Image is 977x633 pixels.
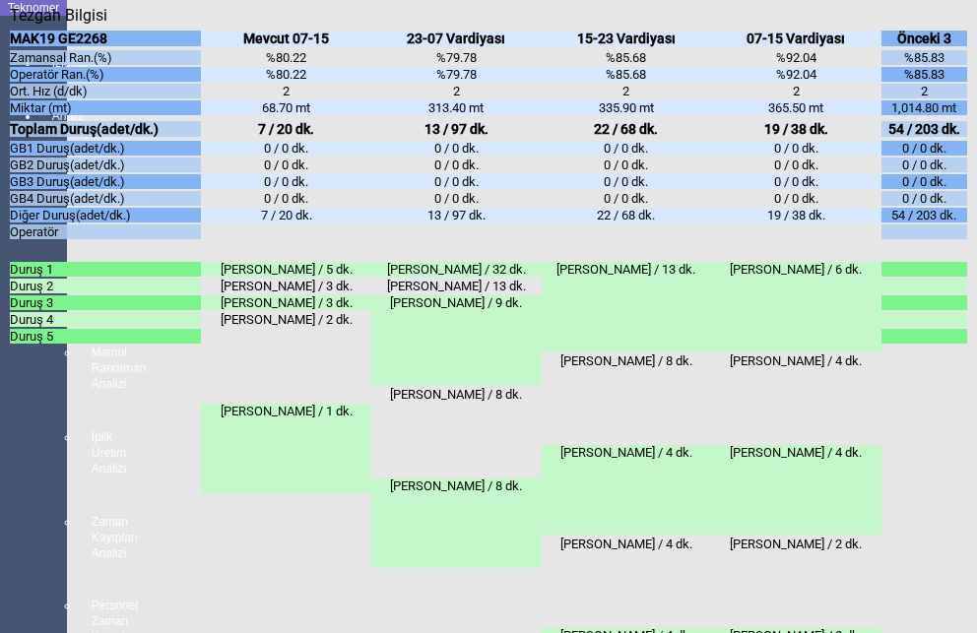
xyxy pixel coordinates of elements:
div: Operatör Ran.(%) [10,67,201,82]
div: [PERSON_NAME] / 3 dk. [201,279,371,293]
div: %85.83 [881,67,967,82]
div: [PERSON_NAME] / 4 dk. [542,537,712,626]
div: [PERSON_NAME] / 2 dk. [201,312,371,402]
div: 23-07 Vardiyası [371,31,542,46]
div: 54 / 203 dk. [881,208,967,222]
div: 0 / 0 dk. [881,174,967,189]
div: 0 / 0 dk. [542,141,712,156]
div: [PERSON_NAME] / 32 dk. [371,262,542,277]
div: %85.68 [542,67,712,82]
div: %85.83 [881,50,967,65]
div: 335.90 mt [542,100,712,115]
div: 0 / 0 dk. [711,158,881,172]
div: 0 / 0 dk. [881,158,967,172]
div: Toplam Duruş(adet/dk.) [10,121,201,137]
div: Diğer Duruş(adet/dk.) [10,208,201,222]
div: 0 / 0 dk. [201,158,371,172]
div: %80.22 [201,67,371,82]
div: 15-23 Vardiyası [542,31,712,46]
div: 2 [542,84,712,98]
div: 13 / 97 dk. [371,121,542,137]
div: Duruş 3 [10,295,201,310]
div: 0 / 0 dk. [542,174,712,189]
div: 07-15 Vardiyası [711,31,881,46]
div: 54 / 203 dk. [881,121,967,137]
div: [PERSON_NAME] / 4 dk. [711,353,881,443]
div: 0 / 0 dk. [711,191,881,206]
div: Zamansal Ran.(%) [10,50,201,65]
div: 0 / 0 dk. [201,174,371,189]
div: %79.78 [371,50,542,65]
div: Duruş 1 [10,262,201,277]
div: [PERSON_NAME] / 8 dk. [371,387,542,476]
div: 0 / 0 dk. [201,191,371,206]
div: %92.04 [711,67,881,82]
div: 13 / 97 dk. [371,208,542,222]
div: Duruş 5 [10,329,201,344]
div: %80.22 [201,50,371,65]
div: [PERSON_NAME] / 13 dk. [371,279,542,293]
div: Ort. Hız (d/dk) [10,84,201,98]
div: Mevcut 07-15 [201,31,371,46]
div: [PERSON_NAME] / 6 dk. [711,262,881,351]
div: 22 / 68 dk. [542,121,712,137]
div: 0 / 0 dk. [881,141,967,156]
div: 1,014.80 mt [881,100,967,115]
div: %79.78 [371,67,542,82]
div: 0 / 0 dk. [711,141,881,156]
div: 0 / 0 dk. [542,191,712,206]
div: [PERSON_NAME] / 9 dk. [371,295,542,385]
div: [PERSON_NAME] / 3 dk. [201,295,371,310]
div: [PERSON_NAME] / 1 dk. [201,404,371,493]
div: [PERSON_NAME] / 13 dk. [542,262,712,351]
div: MAK19 GE2268 [10,31,201,46]
div: 2 [201,84,371,98]
div: GB3 Duruş(adet/dk.) [10,174,201,189]
div: [PERSON_NAME] / 4 dk. [542,445,712,535]
div: Operatör [10,224,201,239]
div: 7 / 20 dk. [201,208,371,222]
div: 19 / 38 dk. [711,121,881,137]
div: %85.68 [542,50,712,65]
div: 0 / 0 dk. [201,141,371,156]
div: [PERSON_NAME] / 8 dk. [542,353,712,443]
div: [PERSON_NAME] / 2 dk. [711,537,881,626]
div: %92.04 [711,50,881,65]
div: 0 / 0 dk. [371,141,542,156]
div: 0 / 0 dk. [371,191,542,206]
div: Duruş 4 [10,312,201,327]
div: 0 / 0 dk. [371,174,542,189]
div: 2 [371,84,542,98]
div: GB1 Duruş(adet/dk.) [10,141,201,156]
div: 19 / 38 dk. [711,208,881,222]
div: [PERSON_NAME] / 5 dk. [201,262,371,277]
div: 313.40 mt [371,100,542,115]
div: 0 / 0 dk. [542,158,712,172]
div: 22 / 68 dk. [542,208,712,222]
div: 0 / 0 dk. [881,191,967,206]
div: 7 / 20 dk. [201,121,371,137]
div: 2 [881,84,967,98]
div: 0 / 0 dk. [711,174,881,189]
div: GB4 Duruş(adet/dk.) [10,191,201,206]
div: 68.70 mt [201,100,371,115]
div: 2 [711,84,881,98]
div: [PERSON_NAME] / 8 dk. [371,478,542,568]
div: Miktar (mt) [10,100,201,115]
div: Önceki 3 [881,31,967,46]
div: 365.50 mt [711,100,881,115]
div: Duruş 2 [10,279,201,293]
div: GB2 Duruş(adet/dk.) [10,158,201,172]
div: [PERSON_NAME] / 4 dk. [711,445,881,535]
div: Tezgah Bilgisi [10,6,114,25]
div: 0 / 0 dk. [371,158,542,172]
